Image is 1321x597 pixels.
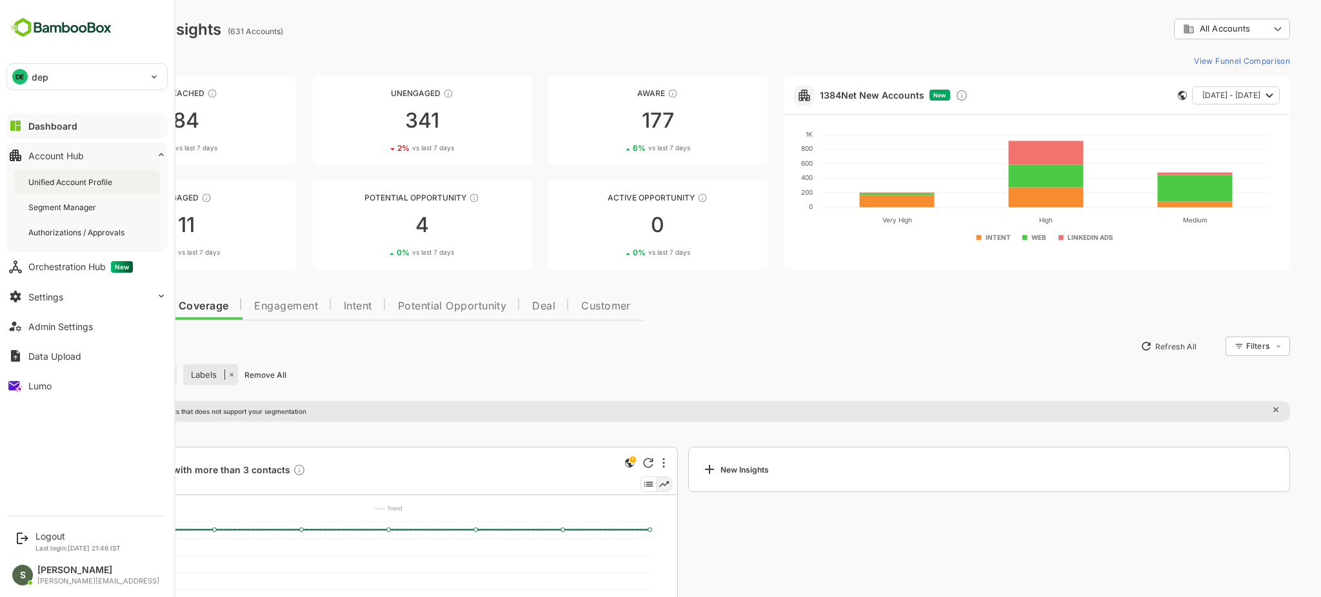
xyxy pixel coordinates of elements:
[910,89,923,102] div: Discover new ICP-fit accounts showing engagement — via intent surges, anonymous website visits, L...
[35,544,121,552] p: Last login: [DATE] 21:46 IST
[28,261,133,273] div: Orchestration Hub
[133,248,175,257] span: vs last 7 days
[353,301,462,311] span: Potential Opportunity
[156,193,166,203] div: These accounts are warm, further nurturing would qualify them to MQAs
[162,88,172,99] div: These accounts have not been engaged with for a defined time period
[31,193,252,202] div: Engaged
[994,216,1008,224] text: High
[367,248,409,257] span: vs last 7 days
[603,248,645,257] span: vs last 7 days
[12,565,33,585] div: S
[1147,86,1235,104] button: [DATE] - [DATE]
[652,193,662,203] div: These accounts have open opportunities which might be at any of the Sales Stages
[598,458,608,468] div: Refresh
[31,110,252,131] div: 84
[31,364,132,385] div: B2 Account Stage
[1144,50,1245,71] button: View Funnel Comparison
[577,455,592,473] div: This is a global insight. Segment selection is not applicable for this view
[760,130,768,138] text: 1K
[59,535,70,542] text: 400
[115,248,175,257] div: 21 %
[1201,341,1224,351] div: Filters
[756,144,768,152] text: 800
[267,193,488,202] div: Potential Opportunity
[1157,87,1215,104] span: [DATE] - [DATE]
[28,177,115,188] div: Unified Account Profile
[888,92,901,99] span: New
[536,301,586,311] span: Customer
[1155,24,1205,34] span: All Accounts
[603,143,645,153] span: vs last 7 days
[44,301,183,311] span: Data Quality and Coverage
[199,370,241,380] h4: Remove All
[28,380,52,391] div: Lumo
[1133,91,1142,100] div: This card does not support filter and segments
[775,90,879,101] a: 1384Net New Accounts
[28,150,84,161] div: Account Hub
[32,70,48,84] p: dep
[28,202,99,213] div: Segment Manager
[502,193,723,202] div: Active Opportunity
[588,143,645,153] div: 6 %
[398,88,408,99] div: These accounts have not shown enough engagement and need nurturing
[138,369,179,380] span: Labels
[31,335,125,358] button: New Insights
[138,364,193,385] div: Labels
[267,88,488,98] div: Unengaged
[31,20,176,39] div: Dashboard Insights
[299,301,327,311] span: Intent
[622,88,633,99] div: These accounts have just entered the buying cycle and need further nurturing
[764,202,768,210] text: 0
[1129,17,1245,42] div: All Accounts
[1200,335,1245,358] div: Filters
[37,577,159,585] div: [PERSON_NAME][EMAIL_ADDRESS]
[60,585,70,592] text: 100
[6,343,168,369] button: Data Upload
[502,88,723,98] div: Aware
[424,193,434,203] div: These accounts are MQAs and can be passed on to Inside Sales
[35,531,121,542] div: Logout
[59,569,70,576] text: 200
[588,248,645,257] div: 0 %
[183,26,242,36] ag: (631 Accounts)
[68,464,266,478] a: 88 Accounts with more than 3 contactsDescription not present
[28,227,127,238] div: Authorizations / Approvals
[267,181,488,269] a: Potential OpportunityThese accounts are MQAs and can be passed on to Inside Sales40%vs last 7 days
[28,291,63,302] div: Settings
[756,159,768,167] text: 600
[6,15,115,40] img: BambooboxFullLogoMark.5f36c76dfaba33ec1ec1367b70bb1252.svg
[1138,23,1224,35] div: All Accounts
[352,143,409,153] div: 2 %
[6,284,168,309] button: Settings
[7,64,167,90] div: DEdep
[6,254,168,280] button: Orchestration HubNew
[68,464,261,478] span: 88 Accounts with more than 3 contacts
[6,313,168,339] button: Admin Settings
[111,261,133,273] span: New
[352,248,409,257] div: 0 %
[330,505,357,512] text: ---- Trend
[617,458,620,468] div: More
[6,113,168,139] button: Dashboard
[6,373,168,398] button: Lumo
[28,321,93,332] div: Admin Settings
[267,110,488,131] div: 341
[643,447,1245,492] a: New Insights
[28,121,77,132] div: Dashboard
[502,110,723,131] div: 177
[12,69,28,84] div: DE
[267,215,488,235] div: 4
[31,215,252,235] div: 11
[1089,336,1157,357] button: Refresh All
[487,301,510,311] span: Deal
[209,301,273,311] span: Engagement
[502,76,723,165] a: AwareThese accounts have just entered the buying cycle and need further nurturing1776%vs last 7 days
[248,464,261,478] div: Description not present
[657,462,724,477] div: New Insights
[6,142,168,168] button: Account Hub
[502,181,723,269] a: Active OpportunityThese accounts have open opportunities which might be at any of the Sales Stage...
[117,143,172,153] div: 1 %
[31,76,252,165] a: UnreachedThese accounts have not been engaged with for a defined time period841%vs last 7 days
[367,143,409,153] span: vs last 7 days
